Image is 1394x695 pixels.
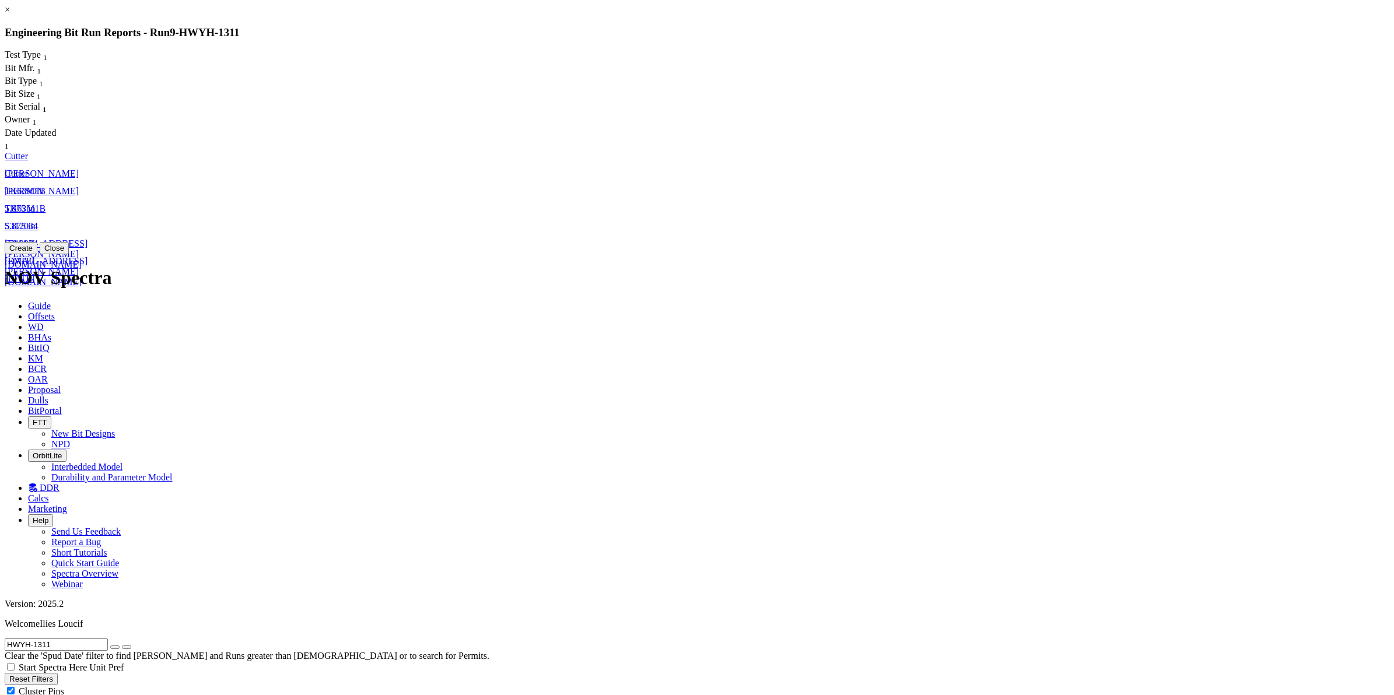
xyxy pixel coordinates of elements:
[33,118,37,127] sub: 1
[5,638,108,651] input: Search
[43,105,47,114] sub: 1
[40,242,69,254] button: Close
[5,63,62,76] div: Bit Mfr. Sort None
[28,343,49,353] span: BitIQ
[33,114,37,124] span: Sort None
[37,66,41,75] sub: 1
[5,63,62,76] div: Sort None
[28,301,51,311] span: Guide
[51,429,115,438] a: New Bit Designs
[170,26,175,38] span: 9
[51,537,101,547] a: Report a Bug
[5,114,62,127] div: Owner Sort None
[37,89,41,99] span: Sort None
[28,221,35,231] span: in
[43,54,47,62] sub: 1
[43,101,47,111] span: Sort None
[37,63,41,73] span: Sort None
[5,89,63,101] div: Sort None
[5,50,41,59] span: Test Type
[51,558,119,568] a: Quick Start Guide
[5,114,30,124] span: Owner
[5,203,45,213] a: TK63M1B
[39,79,43,88] sub: 1
[28,374,48,384] span: OAR
[28,504,67,514] span: Marketing
[5,101,40,111] span: Bit Serial
[37,92,41,101] sub: 1
[5,128,62,151] div: Date Updated Sort None
[5,256,87,287] a: [EMAIL_ADDRESS][PERSON_NAME][DOMAIN_NAME]
[5,138,9,148] span: Sort None
[5,89,63,101] div: Bit Size Sort None
[5,76,63,89] div: Sort None
[5,142,9,150] sub: 1
[33,516,48,525] span: Help
[5,5,10,15] a: ×
[28,311,55,321] span: Offsets
[5,76,37,86] span: Bit Type
[5,128,56,138] span: Date Updated
[5,101,69,114] div: Bit Serial Sort None
[5,242,37,254] button: Create
[40,619,83,629] span: Ilies Loucif
[28,385,61,395] span: Proposal
[5,89,34,99] span: Bit Size
[28,353,43,363] span: KM
[5,599,1389,609] div: Version: 2025.2
[33,418,47,427] span: FTT
[5,221,26,231] span: 5.875
[51,526,121,536] a: Send Us Feedback
[28,493,49,503] span: Calcs
[51,462,122,472] a: Interbedded Model
[28,406,62,416] span: BitPortal
[28,322,44,332] span: WD
[5,50,69,62] div: Sort None
[43,50,47,59] span: Sort None
[28,332,51,342] span: BHAs
[5,651,489,661] span: Clear the 'Spud Date' filter to find [PERSON_NAME] and Runs greater than [DEMOGRAPHIC_DATA] or to...
[40,483,59,493] span: DDR
[33,451,62,460] span: OrbitLite
[5,169,28,178] a: Cutter
[5,26,1389,39] h3: Engineering Bit Run Reports - Run -
[5,221,35,231] a: 5.875 in
[5,186,79,196] a: [PERSON_NAME]
[39,76,43,86] span: Sort None
[5,76,63,89] div: Bit Type Sort None
[5,619,1389,629] p: Welcome
[51,568,118,578] a: Spectra Overview
[5,63,35,73] span: Bit Mfr.
[5,238,38,248] a: S312034
[5,50,69,62] div: Test Type Sort None
[51,547,107,557] a: Short Tutorials
[179,26,240,38] span: HWYH-1311
[28,395,48,405] span: Dulls
[5,169,79,178] a: [PERSON_NAME]
[51,579,83,589] a: Webinar
[5,238,87,269] a: [EMAIL_ADDRESS][PERSON_NAME][DOMAIN_NAME]
[5,673,58,685] button: Reset Filters
[5,128,62,151] div: Sort None
[28,364,47,374] span: BCR
[5,101,69,114] div: Sort None
[89,662,124,672] span: Unit Pref
[19,662,87,672] span: Start Spectra Here
[51,439,70,449] a: NPD
[5,151,28,161] a: Cutter
[5,267,1389,289] h1: NOV Spectra
[51,472,173,482] a: Durability and Parameter Model
[5,114,62,127] div: Sort None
